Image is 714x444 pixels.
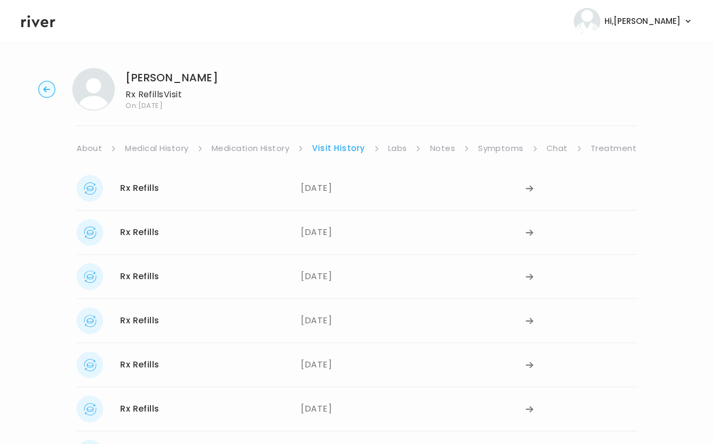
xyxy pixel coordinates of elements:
[574,8,600,35] img: user avatar
[120,313,159,328] div: Rx Refills
[125,87,218,102] p: Rx Refills Visit
[77,141,102,156] a: About
[125,141,188,156] a: Medical History
[312,141,365,156] a: Visit History
[120,225,159,240] div: Rx Refills
[547,141,568,156] a: Chat
[125,102,218,109] span: On: [DATE]
[301,263,525,290] div: [DATE]
[301,307,525,334] div: [DATE]
[120,269,159,284] div: Rx Refills
[430,141,455,156] a: Notes
[604,14,681,29] span: Hi, [PERSON_NAME]
[120,181,159,196] div: Rx Refills
[301,351,525,378] div: [DATE]
[212,141,290,156] a: Medication History
[574,8,693,35] button: user avatarHi,[PERSON_NAME]
[120,357,159,372] div: Rx Refills
[388,141,407,156] a: Labs
[301,396,525,422] div: [DATE]
[301,175,525,202] div: [DATE]
[478,141,524,156] a: Symptoms
[125,70,218,85] h1: [PERSON_NAME]
[301,219,525,246] div: [DATE]
[591,141,657,156] a: Treatment Plan
[72,68,115,111] img: TOMMY JENKINS
[120,401,159,416] div: Rx Refills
